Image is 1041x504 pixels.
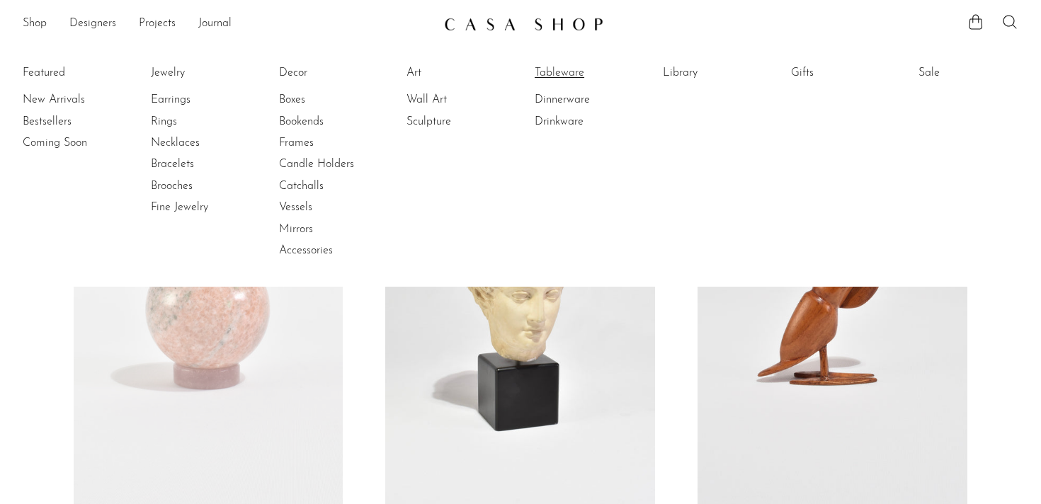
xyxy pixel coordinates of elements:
[663,62,769,89] ul: Library
[663,65,769,81] a: Library
[151,178,257,194] a: Brooches
[406,114,513,130] a: Sculpture
[23,12,433,36] ul: NEW HEADER MENU
[151,200,257,215] a: Fine Jewelry
[406,92,513,108] a: Wall Art
[279,114,385,130] a: Bookends
[151,92,257,108] a: Earrings
[279,65,385,81] a: Decor
[791,65,897,81] a: Gifts
[151,114,257,130] a: Rings
[151,156,257,172] a: Bracelets
[23,89,129,154] ul: Featured
[23,15,47,33] a: Shop
[535,62,641,132] ul: Tableware
[151,62,257,219] ul: Jewelry
[23,114,129,130] a: Bestsellers
[918,65,1025,81] a: Sale
[535,114,641,130] a: Drinkware
[279,92,385,108] a: Boxes
[791,62,897,89] ul: Gifts
[69,15,116,33] a: Designers
[23,92,129,108] a: New Arrivals
[279,156,385,172] a: Candle Holders
[279,178,385,194] a: Catchalls
[198,15,232,33] a: Journal
[151,65,257,81] a: Jewelry
[279,200,385,215] a: Vessels
[406,65,513,81] a: Art
[279,62,385,262] ul: Decor
[535,65,641,81] a: Tableware
[918,62,1025,89] ul: Sale
[406,62,513,132] ul: Art
[279,135,385,151] a: Frames
[23,135,129,151] a: Coming Soon
[279,222,385,237] a: Mirrors
[139,15,176,33] a: Projects
[23,12,433,36] nav: Desktop navigation
[279,243,385,258] a: Accessories
[151,135,257,151] a: Necklaces
[535,92,641,108] a: Dinnerware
